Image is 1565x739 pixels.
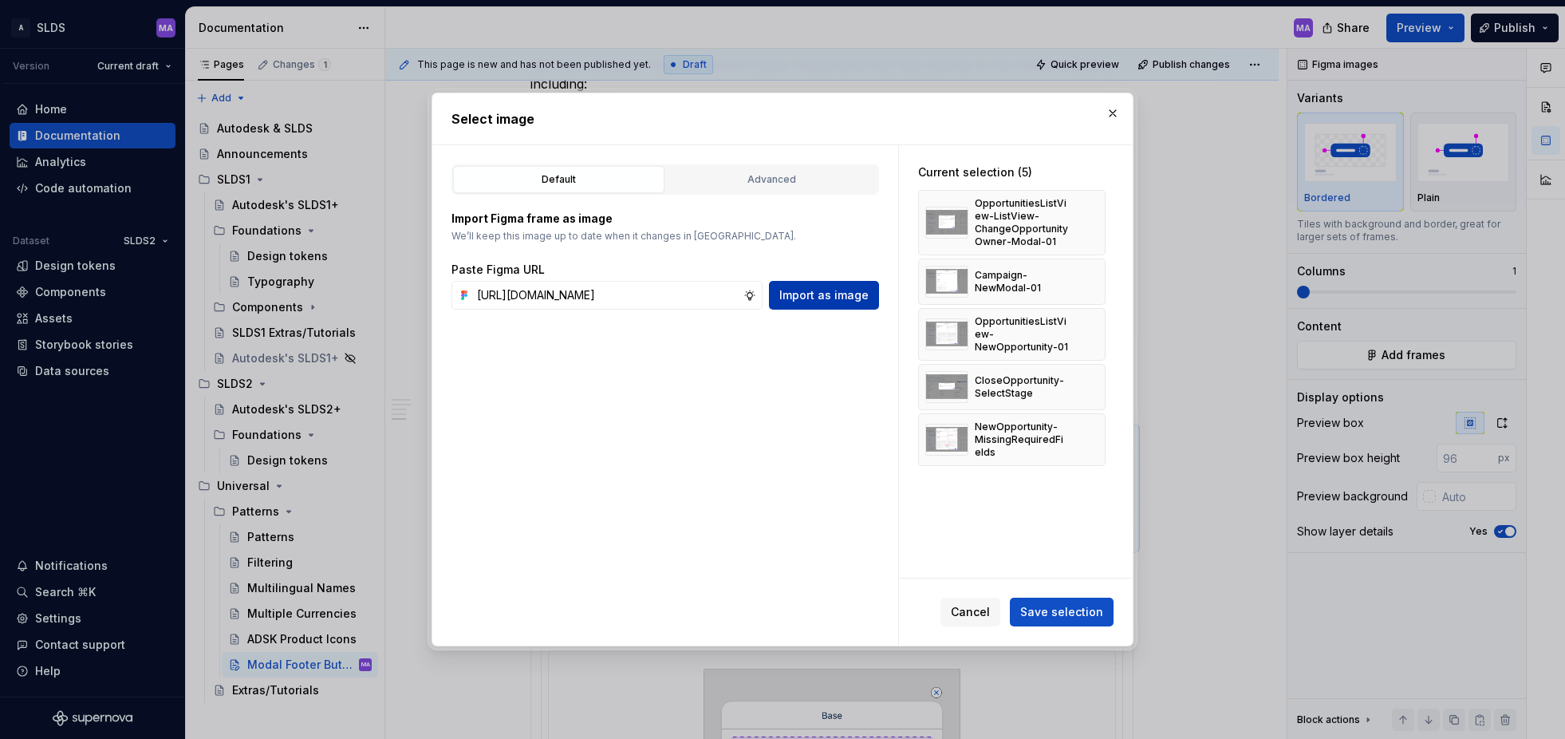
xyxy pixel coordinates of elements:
[975,421,1070,459] div: NewOpportunity-MissingRequiredFields
[451,230,879,243] p: We’ll keep this image up to date when it changes in [GEOGRAPHIC_DATA].
[975,374,1070,400] div: CloseOpportunity-SelectStage
[975,269,1070,294] div: Campaign-NewModal-01
[459,172,659,188] div: Default
[951,604,990,620] span: Cancel
[451,262,545,278] label: Paste Figma URL
[451,109,1114,128] h2: Select image
[1010,598,1114,626] button: Save selection
[451,211,879,227] p: Import Figma frame as image
[769,281,879,310] button: Import as image
[940,598,1000,626] button: Cancel
[779,287,869,303] span: Import as image
[1020,604,1103,620] span: Save selection
[672,172,872,188] div: Advanced
[471,281,743,310] input: https://figma.com/file...
[975,197,1070,248] div: OpportunitiesListView-ListView-ChangeOpportunityOwner-Modal-01
[975,315,1070,354] div: OpportunitiesListView-NewOpportunity-01
[918,164,1106,180] div: Current selection (5)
